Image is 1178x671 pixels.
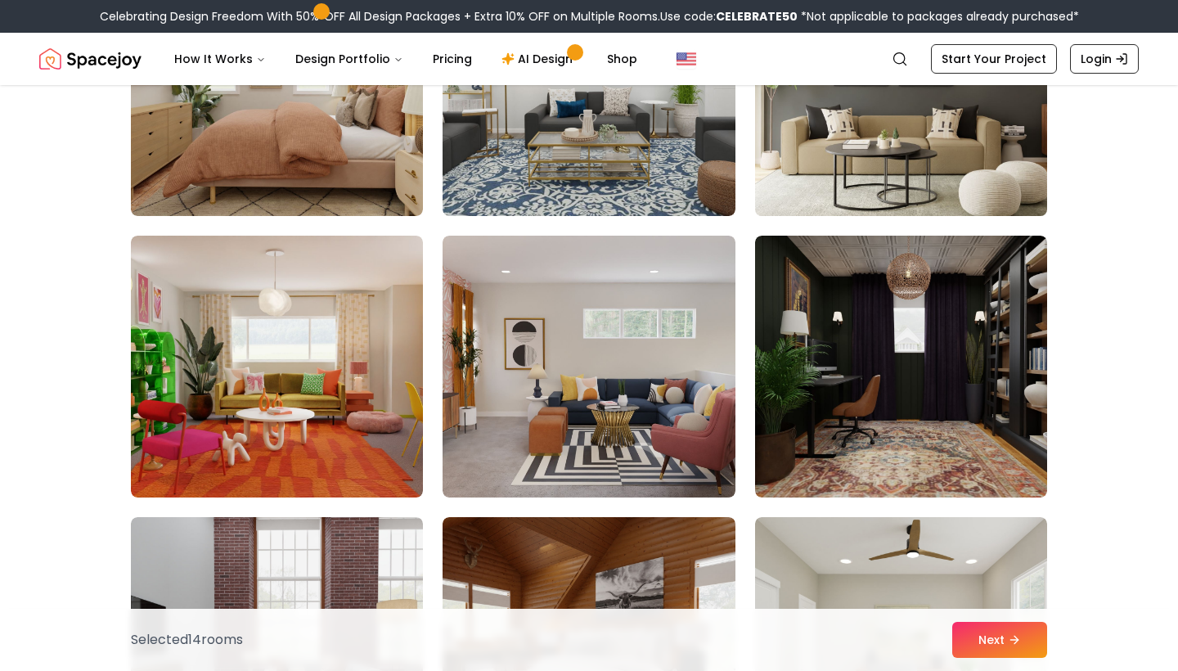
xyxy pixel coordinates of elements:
button: Design Portfolio [282,43,416,75]
img: Room room-44 [443,236,735,498]
nav: Main [161,43,650,75]
a: Pricing [420,43,485,75]
img: Spacejoy Logo [39,43,142,75]
button: How It Works [161,43,279,75]
img: Room room-45 [755,236,1047,498]
span: Use code: [660,8,798,25]
a: AI Design [488,43,591,75]
span: *Not applicable to packages already purchased* [798,8,1079,25]
img: Room room-43 [131,236,423,498]
a: Shop [594,43,650,75]
p: Selected 14 room s [131,630,243,650]
button: Next [952,622,1047,658]
a: Start Your Project [931,44,1057,74]
a: Spacejoy [39,43,142,75]
a: Login [1070,44,1139,74]
b: CELEBRATE50 [716,8,798,25]
nav: Global [39,33,1139,85]
div: Celebrating Design Freedom With 50% OFF All Design Packages + Extra 10% OFF on Multiple Rooms. [100,8,1079,25]
img: United States [677,49,696,69]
